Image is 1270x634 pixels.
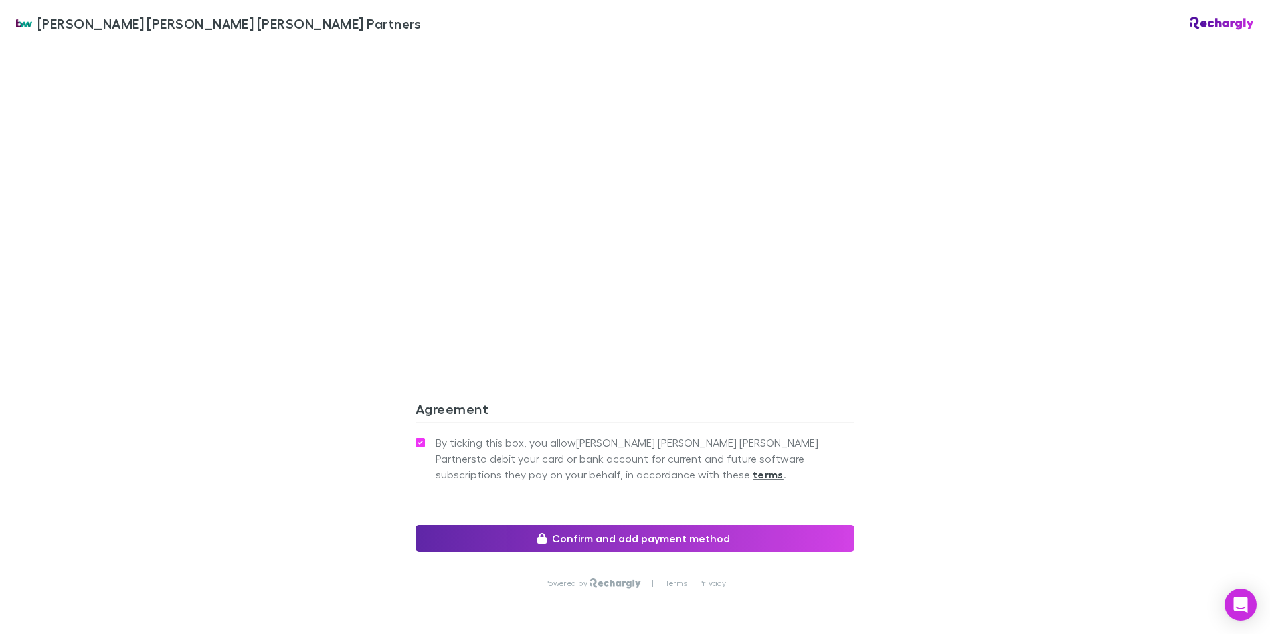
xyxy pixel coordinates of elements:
a: Privacy [698,578,726,589]
button: Confirm and add payment method [416,525,854,552]
h3: Agreement [416,401,854,422]
span: By ticking this box, you allow [PERSON_NAME] [PERSON_NAME] [PERSON_NAME] Partners to debit your c... [436,435,854,482]
img: Rechargly Logo [590,578,641,589]
a: Terms [665,578,687,589]
span: [PERSON_NAME] [PERSON_NAME] [PERSON_NAME] Partners [37,13,421,33]
p: | [652,578,654,589]
p: Powered by [544,578,590,589]
img: Rechargly Logo [1190,17,1254,30]
strong: terms [753,468,784,481]
iframe: Secure address input frame [413,33,857,340]
img: Brewster Walsh Waters Partners's Logo [16,15,32,31]
div: Open Intercom Messenger [1225,589,1257,621]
